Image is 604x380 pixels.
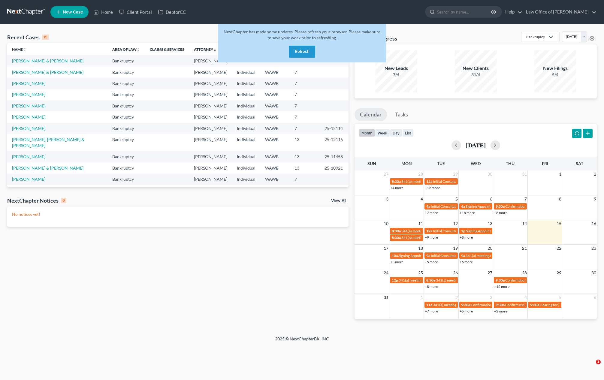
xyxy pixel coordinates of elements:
td: Bankruptcy [107,134,145,151]
span: 11a [426,303,432,307]
span: 341(a) meeting for [PERSON_NAME] [401,235,459,240]
span: 8:30a [392,235,401,240]
span: 20 [487,245,493,252]
span: Confirmation hearing for [PERSON_NAME] [471,303,539,307]
h2: [DATE] [466,142,486,148]
td: [PERSON_NAME] [189,89,232,100]
span: Signing Appointment [466,229,499,233]
a: Calendar [355,108,387,121]
td: Individual [232,111,260,122]
span: Hearing for [PERSON_NAME] [540,303,587,307]
td: 7 [290,185,320,196]
td: 7 [290,100,320,111]
span: 25 [418,269,424,276]
span: 8:30a [426,278,435,282]
div: 31/4 [455,72,497,78]
td: [PERSON_NAME] [189,151,232,162]
span: 1 [420,294,424,301]
td: Individual [232,162,260,173]
button: week [375,129,390,137]
span: 30 [591,269,597,276]
a: +8 more [425,284,438,289]
span: 27 [383,170,389,178]
a: Home [90,7,116,17]
span: 2 [593,170,597,178]
a: [PERSON_NAME] [12,126,45,131]
td: WAWB [260,162,290,173]
button: month [359,129,375,137]
td: WAWB [260,67,290,78]
span: 1p [461,229,465,233]
div: New Filings [534,65,576,72]
span: 22 [556,245,562,252]
a: +7 more [425,309,438,313]
td: WAWB [260,89,290,100]
span: Sat [576,161,583,166]
td: Bankruptcy [107,123,145,134]
span: 341(a) meeting for [PERSON_NAME] [466,253,524,258]
a: +8 more [460,235,473,240]
div: 7/4 [375,72,417,78]
div: 0 [61,198,66,203]
a: +5 more [460,309,473,313]
span: 8:30a [392,179,401,184]
span: 8 [558,195,562,203]
span: 21 [521,245,527,252]
span: 31 [383,294,389,301]
td: [PERSON_NAME] [189,111,232,122]
span: 29 [452,170,458,178]
span: Mon [401,161,412,166]
th: Claims & Services [145,43,189,55]
a: +8 more [494,210,507,215]
td: Individual [232,134,260,151]
a: Help [502,7,522,17]
button: day [390,129,402,137]
span: 16 [591,220,597,227]
p: No notices yet! [12,211,344,217]
span: 24 [383,269,389,276]
span: 26 [452,269,458,276]
span: 1 [558,170,562,178]
td: Individual [232,174,260,185]
td: 7 [290,174,320,185]
span: 9:30a [530,303,539,307]
span: 341(a) meeting for [PERSON_NAME] [436,278,494,282]
a: +2 more [494,309,507,313]
span: 8:30a [392,229,401,233]
span: 12a [426,229,432,233]
td: 25-12116 [320,134,349,151]
td: 13 [290,151,320,162]
span: 23 [591,245,597,252]
td: Individual [232,78,260,89]
td: [PERSON_NAME] [189,123,232,134]
span: 12p [392,278,398,282]
a: Nameunfold_more [12,47,26,52]
a: [PERSON_NAME] [12,92,45,97]
div: NextChapter Notices [7,197,66,204]
span: 9:30a [496,303,505,307]
span: 12 [452,220,458,227]
td: 13 [290,134,320,151]
span: 341(a) meeting for [PERSON_NAME] [401,229,459,233]
i: unfold_more [23,48,26,52]
span: 18 [418,245,424,252]
span: Initial Consultation Appointment [431,204,482,209]
td: 7 [290,78,320,89]
td: WAWB [260,185,290,196]
span: 5 [455,195,458,203]
td: Bankruptcy [107,174,145,185]
iframe: Intercom live chat [584,360,598,374]
span: Initial Consultation Appointment [431,253,482,258]
span: Signing Appointment [398,253,431,258]
td: Bankruptcy [107,185,145,196]
a: Attorneyunfold_more [194,47,217,52]
div: New Clients [455,65,497,72]
td: Individual [232,89,260,100]
a: +7 more [425,210,438,215]
span: Confirmation hearing for [PERSON_NAME] [505,303,573,307]
td: WAWB [260,78,290,89]
a: +12 more [425,185,440,190]
span: 10 [383,220,389,227]
td: [PERSON_NAME] [189,100,232,111]
span: Initial Consultation Date for [GEOGRAPHIC_DATA][PERSON_NAME] [433,179,542,184]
